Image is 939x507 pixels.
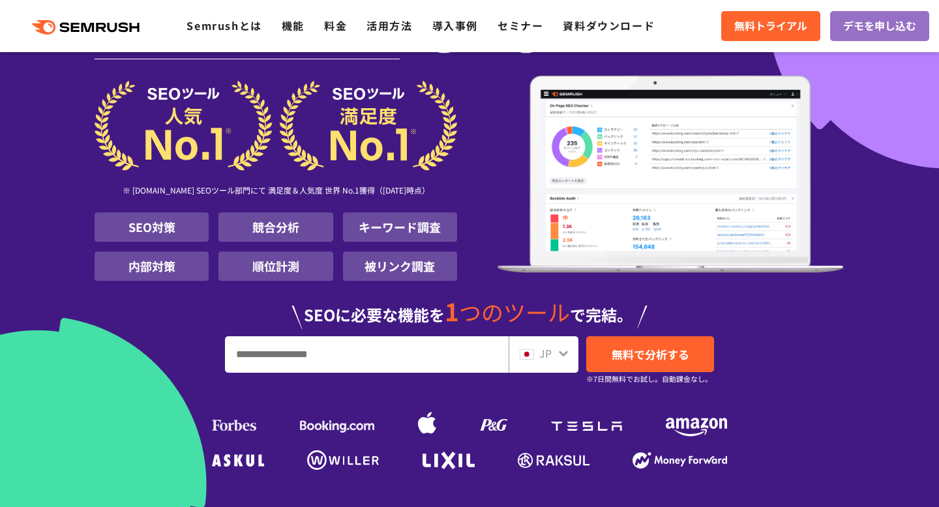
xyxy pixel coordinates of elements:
li: 順位計測 [218,252,333,281]
div: ※ [DOMAIN_NAME] SEOツール部門にて 満足度＆人気度 世界 No.1獲得（[DATE]時点） [95,171,457,212]
a: 無料で分析する [586,336,714,372]
a: Semrushとは [186,18,261,33]
a: 導入事例 [432,18,478,33]
li: 内部対策 [95,252,209,281]
li: 競合分析 [218,212,333,242]
li: 被リンク調査 [343,252,457,281]
span: デモを申し込む [843,18,916,35]
a: 料金 [324,18,347,33]
span: 無料で分析する [612,346,689,362]
a: セミナー [498,18,543,33]
span: で完結。 [570,303,633,326]
input: URL、キーワードを入力してください [226,337,508,372]
li: キーワード調査 [343,212,457,242]
a: デモを申し込む [830,11,929,41]
a: 資料ダウンロード [563,18,655,33]
a: 無料トライアル [721,11,820,41]
li: SEO対策 [95,212,209,242]
span: つのツール [459,296,570,328]
div: SEOに必要な機能を [95,286,844,329]
small: ※7日間無料でお試し。自動課金なし。 [586,373,712,385]
span: JP [539,345,552,361]
a: 機能 [282,18,305,33]
span: 無料トライアル [734,18,807,35]
span: 1 [445,293,459,328]
a: 活用方法 [366,18,412,33]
